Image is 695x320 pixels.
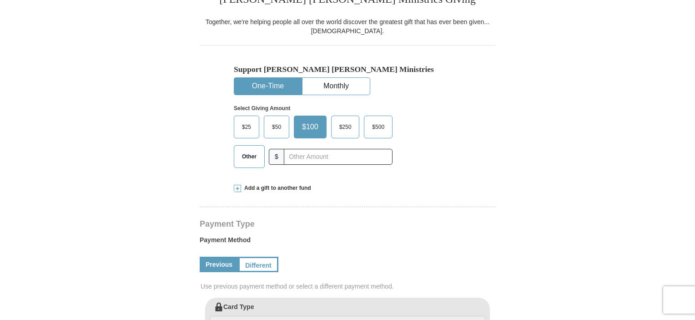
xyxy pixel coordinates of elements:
span: $ [269,149,284,165]
h4: Payment Type [200,220,495,228]
input: Other Amount [284,149,393,165]
span: Use previous payment method or select a different payment method. [201,282,496,291]
span: $500 [368,120,389,134]
span: $250 [335,120,356,134]
span: Add a gift to another fund [241,184,311,192]
h5: Support [PERSON_NAME] [PERSON_NAME] Ministries [234,65,461,74]
div: Together, we're helping people all over the world discover the greatest gift that has ever been g... [200,17,495,36]
span: $100 [297,120,323,134]
a: Previous [200,257,238,272]
span: Other [237,150,261,163]
span: $25 [237,120,256,134]
button: One-Time [234,78,302,95]
strong: Select Giving Amount [234,105,290,112]
span: $50 [267,120,286,134]
button: Monthly [302,78,370,95]
label: Payment Method [200,235,495,249]
a: Different [238,257,278,272]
